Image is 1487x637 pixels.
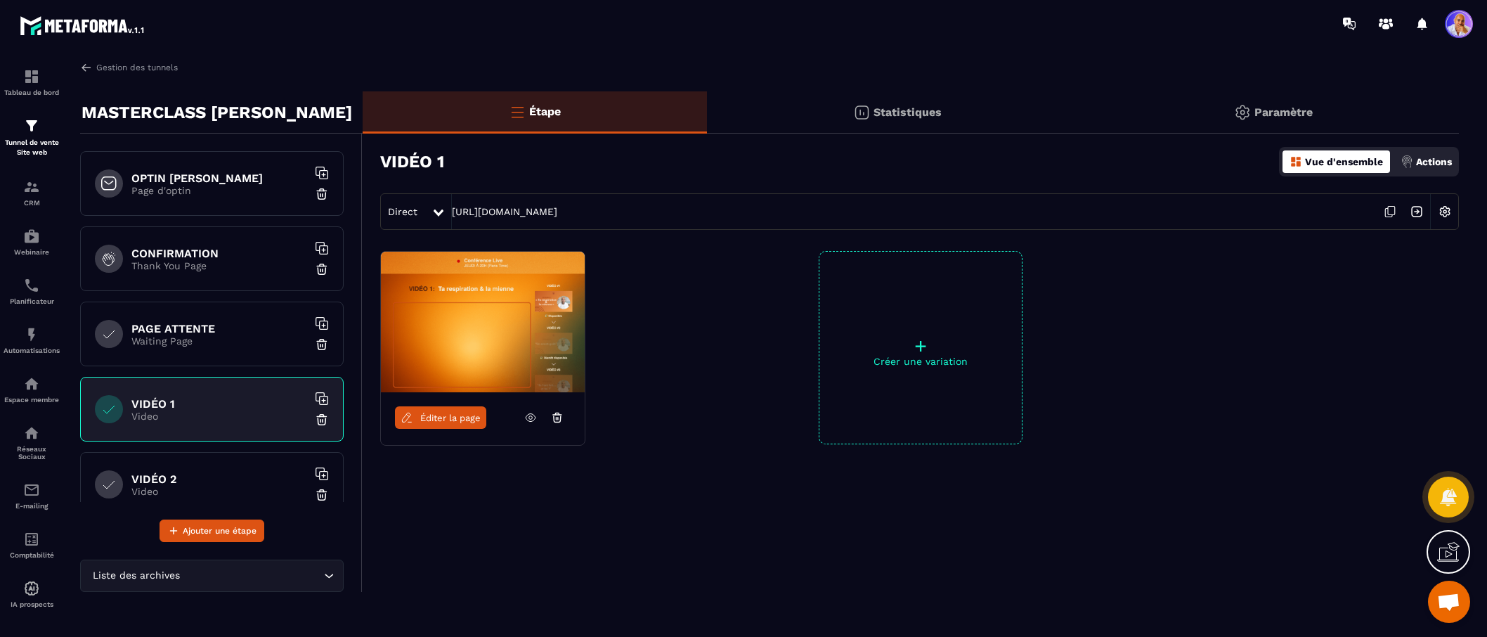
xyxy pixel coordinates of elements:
[4,414,60,471] a: social-networksocial-networkRéseaux Sociaux
[131,397,307,411] h6: VIDÉO 1
[4,502,60,510] p: E-mailing
[23,228,40,245] img: automations
[131,260,307,271] p: Thank You Page
[874,105,942,119] p: Statistiques
[1305,156,1383,167] p: Vue d'ensemble
[23,531,40,548] img: accountant
[1416,156,1452,167] p: Actions
[853,104,870,121] img: stats.20deebd0.svg
[452,206,557,217] a: [URL][DOMAIN_NAME]
[23,117,40,134] img: formation
[4,600,60,608] p: IA prospects
[89,568,183,584] span: Liste des archives
[381,252,585,392] img: image
[1428,581,1470,623] div: Ouvrir le chat
[4,89,60,96] p: Tableau de bord
[4,266,60,316] a: schedulerschedulerPlanificateur
[23,68,40,85] img: formation
[4,58,60,107] a: formationformationTableau de bord
[23,482,40,498] img: email
[4,199,60,207] p: CRM
[23,179,40,195] img: formation
[131,322,307,335] h6: PAGE ATTENTE
[4,445,60,461] p: Réseaux Sociaux
[23,425,40,442] img: social-network
[131,185,307,196] p: Page d'optin
[4,520,60,570] a: accountantaccountantComptabilité
[1401,155,1413,168] img: actions.d6e523a2.png
[819,356,1022,367] p: Créer une variation
[380,152,444,172] h3: VIDÉO 1
[4,248,60,256] p: Webinaire
[4,471,60,520] a: emailemailE-mailing
[420,413,481,423] span: Éditer la page
[131,247,307,260] h6: CONFIRMATION
[80,61,178,74] a: Gestion des tunnels
[4,316,60,365] a: automationsautomationsAutomatisations
[4,107,60,168] a: formationformationTunnel de vente Site web
[23,580,40,597] img: automations
[1431,198,1458,225] img: setting-w.858f3a88.svg
[4,347,60,354] p: Automatisations
[4,551,60,559] p: Comptabilité
[82,98,352,127] p: MASTERCLASS [PERSON_NAME]
[1290,155,1302,168] img: dashboard-orange.40269519.svg
[131,335,307,347] p: Waiting Page
[509,103,526,120] img: bars-o.4a397970.svg
[131,486,307,497] p: Video
[819,336,1022,356] p: +
[4,365,60,414] a: automationsautomationsEspace membre
[4,168,60,217] a: formationformationCRM
[183,568,320,584] input: Search for option
[183,524,257,538] span: Ajouter une étape
[529,105,561,118] p: Étape
[4,297,60,305] p: Planificateur
[23,326,40,343] img: automations
[4,217,60,266] a: automationsautomationsWebinaire
[20,13,146,38] img: logo
[315,262,329,276] img: trash
[395,406,486,429] a: Éditer la page
[80,560,344,592] div: Search for option
[315,488,329,502] img: trash
[388,206,417,217] span: Direct
[23,375,40,392] img: automations
[315,337,329,352] img: trash
[80,61,93,74] img: arrow
[131,172,307,185] h6: OPTIN [PERSON_NAME]
[4,138,60,157] p: Tunnel de vente Site web
[1254,105,1313,119] p: Paramètre
[315,187,329,201] img: trash
[131,411,307,422] p: Video
[1403,198,1430,225] img: arrow-next.bcc2205e.svg
[1234,104,1251,121] img: setting-gr.5f69749f.svg
[4,396,60,404] p: Espace membre
[160,520,264,542] button: Ajouter une étape
[131,472,307,486] h6: VIDÉO 2
[23,277,40,294] img: scheduler
[315,413,329,427] img: trash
